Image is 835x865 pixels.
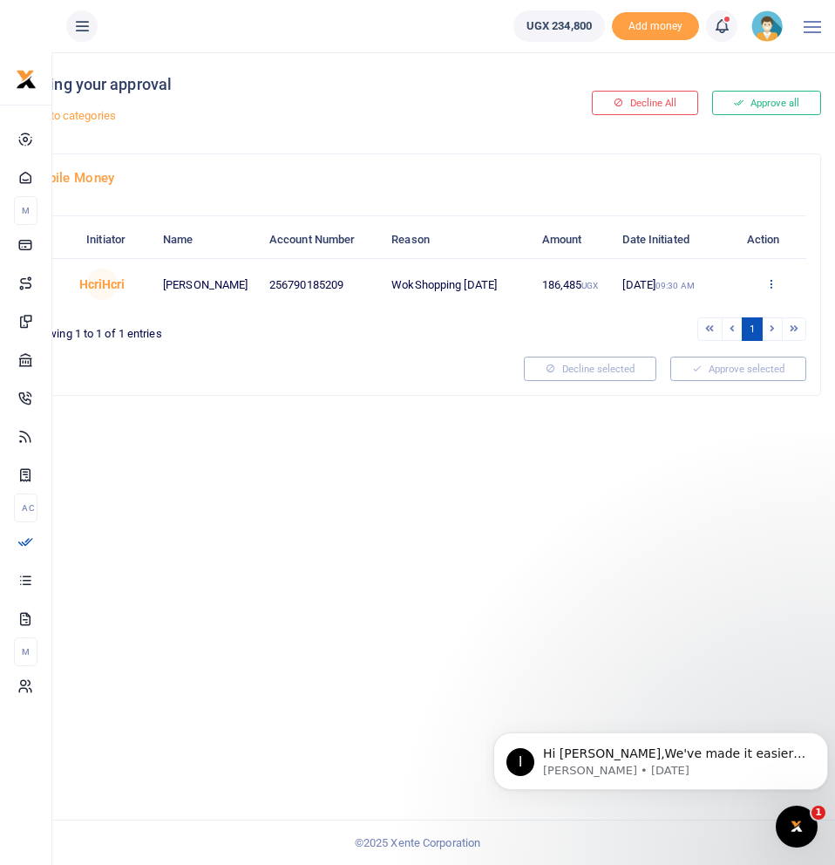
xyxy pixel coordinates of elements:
button: Decline All [592,91,698,115]
a: 1 [742,317,763,341]
span: Hutchinson center research institute Hutchinson center research institute [86,269,118,300]
td: 186,485 [532,259,613,310]
td: 256790185209 [260,259,382,310]
li: Toup your wallet [612,12,699,41]
th: Date Initiated: activate to sort column ascending [613,221,737,259]
h4: Pending your approval [14,75,547,94]
th: Account Number: activate to sort column ascending [260,221,382,259]
th: Name: activate to sort column ascending [153,221,260,259]
span: Add money [612,12,699,41]
small: 09:30 AM [655,281,695,290]
a: logo-small logo-large logo-large [16,72,37,85]
li: M [14,196,37,225]
a: Add money [612,18,699,31]
iframe: Intercom notifications message [486,696,835,818]
th: : activate to sort column descending [29,221,77,259]
img: logo-small [16,69,37,90]
button: Approve all [712,91,821,115]
a: Back to categories [10,101,547,131]
li: Ac [14,494,37,522]
th: Reason: activate to sort column ascending [382,221,532,259]
a: profile-user [751,10,790,42]
span: UGX 234,800 [526,17,592,35]
div: Showing 1 to 1 of 1 entries [29,316,411,343]
iframe: Intercom live chat [776,806,818,848]
th: Initiator: activate to sort column ascending [77,221,153,259]
th: Amount: activate to sort column ascending [532,221,613,259]
h4: Mobile Money [29,168,806,187]
td: WokShopping [DATE] [382,259,532,310]
span: 1 [811,806,825,820]
td: [PERSON_NAME] [153,259,260,310]
small: UGX [581,281,598,290]
li: Wallet ballance [506,10,612,42]
th: Action: activate to sort column ascending [737,221,806,259]
li: M [14,637,37,666]
td: [DATE] [613,259,737,310]
a: UGX 234,800 [513,10,605,42]
img: profile-user [751,10,783,42]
